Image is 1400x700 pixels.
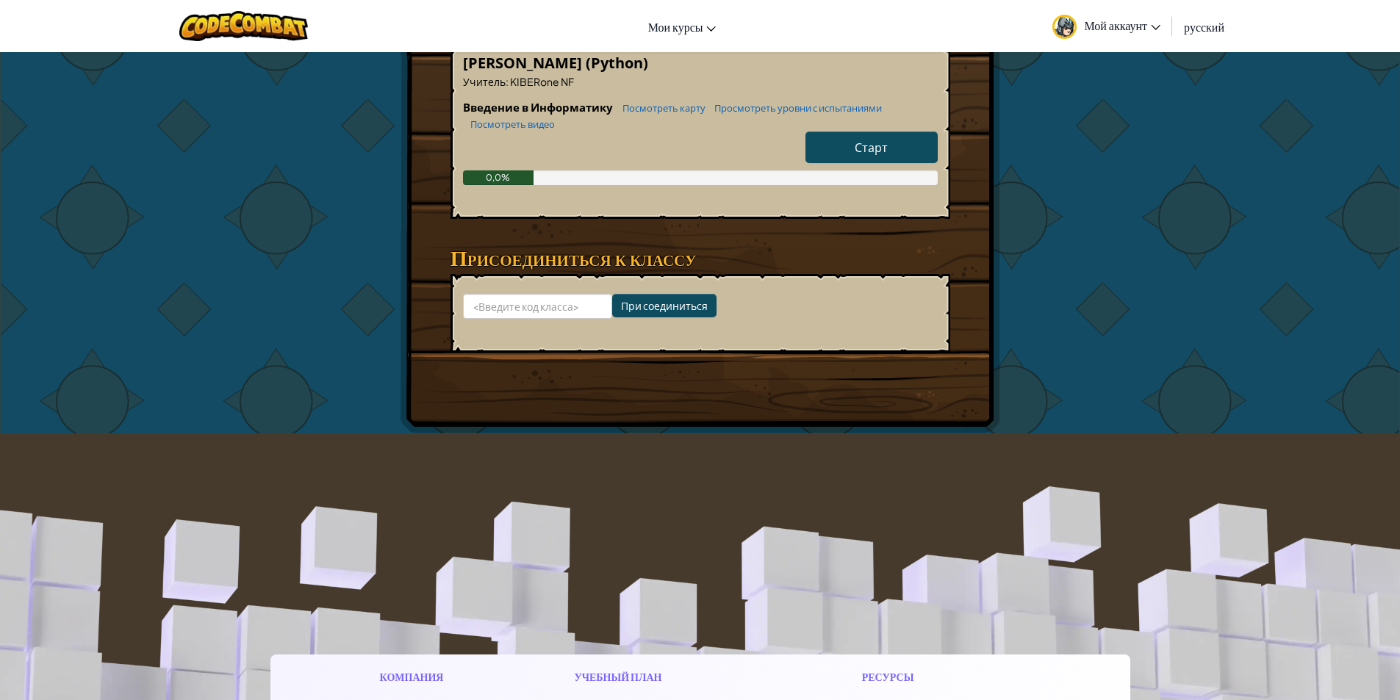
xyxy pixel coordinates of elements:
[380,670,444,683] font: Компания
[470,118,555,130] font: Посмотреть видео
[463,53,582,73] font: [PERSON_NAME]
[641,7,724,46] a: Мои курсы
[450,243,697,271] font: Присоединиться к классу
[1052,15,1077,39] img: avatar
[648,19,703,35] font: Мои курсы
[574,670,661,683] font: Учебный план
[1084,18,1147,33] font: Мой аккаунт
[714,102,882,114] font: Просмотреть уровни с испытаниями
[622,102,706,114] font: Посмотреть карту
[179,11,308,41] img: Логотип CodeCombat
[463,75,506,88] font: Учитель
[1184,19,1224,35] font: русский
[510,75,574,88] font: KIBERone NF
[612,294,717,317] input: При соединиться
[486,172,510,183] font: 0,0%
[463,294,612,319] input: <Введите код класса>
[463,100,613,114] font: Введение в Информатику
[862,670,914,683] font: Ресурсы
[1045,3,1168,49] a: Мой аккаунт
[586,53,648,73] font: (Python)
[855,140,888,155] font: Старт
[506,75,509,88] font: :
[1177,7,1232,46] a: русский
